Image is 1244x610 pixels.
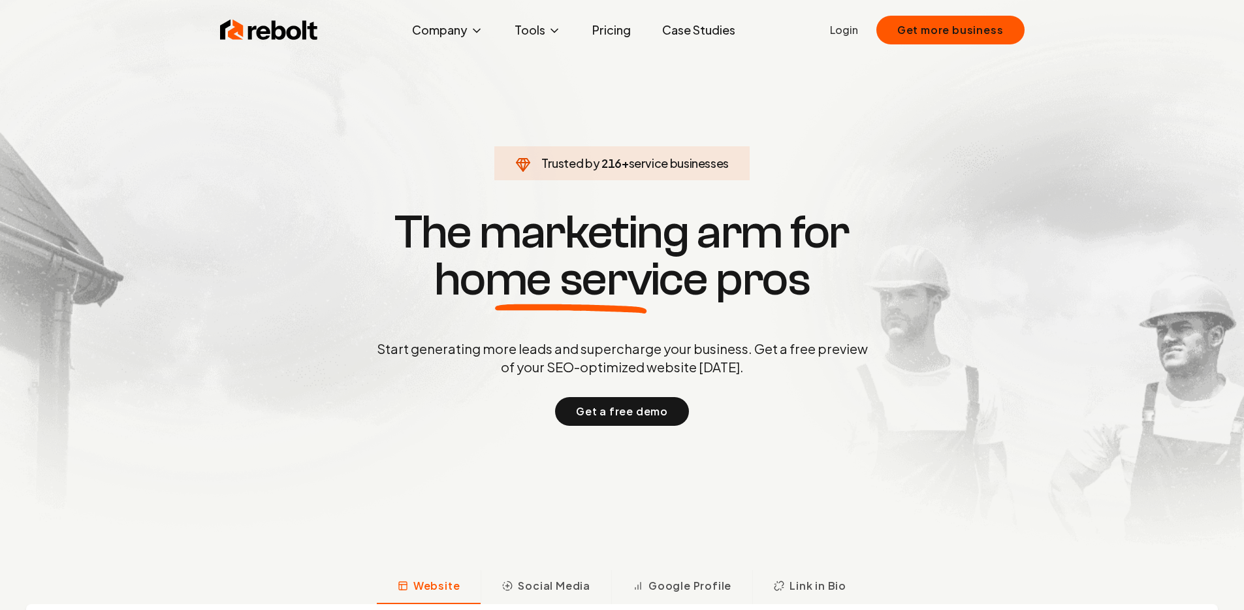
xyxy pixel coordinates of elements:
button: Company [402,17,494,43]
button: Tools [504,17,571,43]
button: Get more business [876,16,1025,44]
button: Link in Bio [752,570,867,604]
span: Trusted by [541,155,599,170]
span: Social Media [518,578,590,594]
span: Link in Bio [789,578,846,594]
span: Website [413,578,460,594]
button: Get a free demo [555,397,689,426]
span: home service [434,256,708,303]
img: Rebolt Logo [220,17,318,43]
p: Start generating more leads and supercharge your business. Get a free preview of your SEO-optimiz... [374,340,870,376]
h1: The marketing arm for pros [309,209,936,303]
button: Google Profile [611,570,752,604]
span: + [622,155,629,170]
a: Login [830,22,858,38]
a: Case Studies [652,17,746,43]
button: Social Media [481,570,611,604]
span: 216 [601,154,622,172]
a: Pricing [582,17,641,43]
button: Website [377,570,481,604]
span: Google Profile [648,578,731,594]
span: service businesses [629,155,729,170]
